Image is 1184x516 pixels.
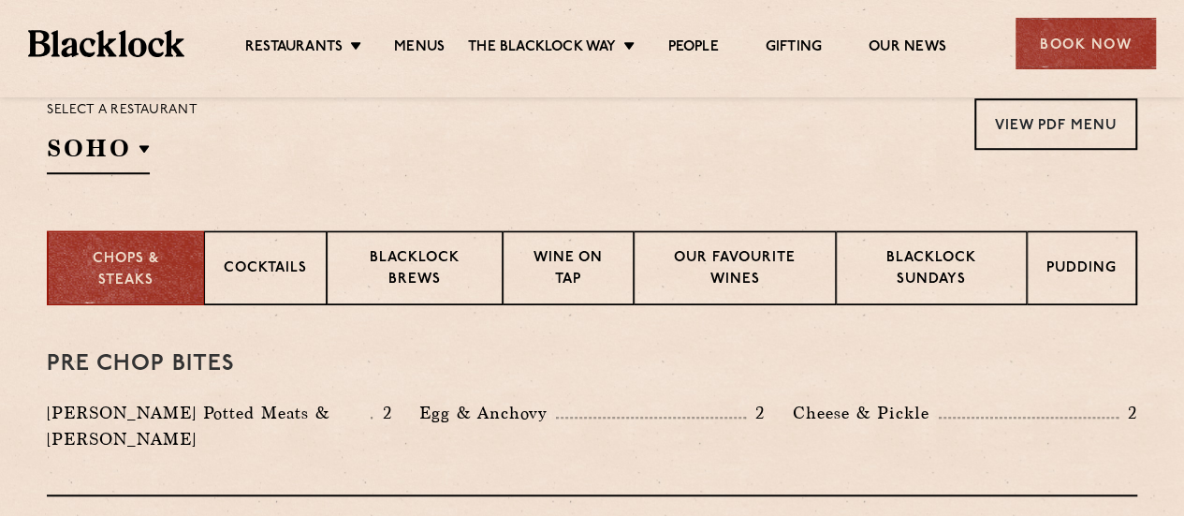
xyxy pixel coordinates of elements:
[766,38,822,59] a: Gifting
[667,38,718,59] a: People
[869,38,946,59] a: Our News
[67,249,184,291] p: Chops & Steaks
[245,38,343,59] a: Restaurants
[346,248,483,292] p: Blacklock Brews
[419,400,556,426] p: Egg & Anchovy
[974,98,1137,150] a: View PDF Menu
[1016,18,1156,69] div: Book Now
[653,248,815,292] p: Our favourite wines
[47,98,197,123] p: Select a restaurant
[746,401,765,425] p: 2
[468,38,616,59] a: The Blacklock Way
[373,401,391,425] p: 2
[1046,258,1117,282] p: Pudding
[793,400,939,426] p: Cheese & Pickle
[47,132,150,174] h2: SOHO
[47,352,1137,376] h3: Pre Chop Bites
[394,38,445,59] a: Menus
[1118,401,1137,425] p: 2
[224,258,307,282] p: Cocktails
[47,400,371,452] p: [PERSON_NAME] Potted Meats & [PERSON_NAME]
[522,248,614,292] p: Wine on Tap
[855,248,1007,292] p: Blacklock Sundays
[28,30,184,56] img: BL_Textured_Logo-footer-cropped.svg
